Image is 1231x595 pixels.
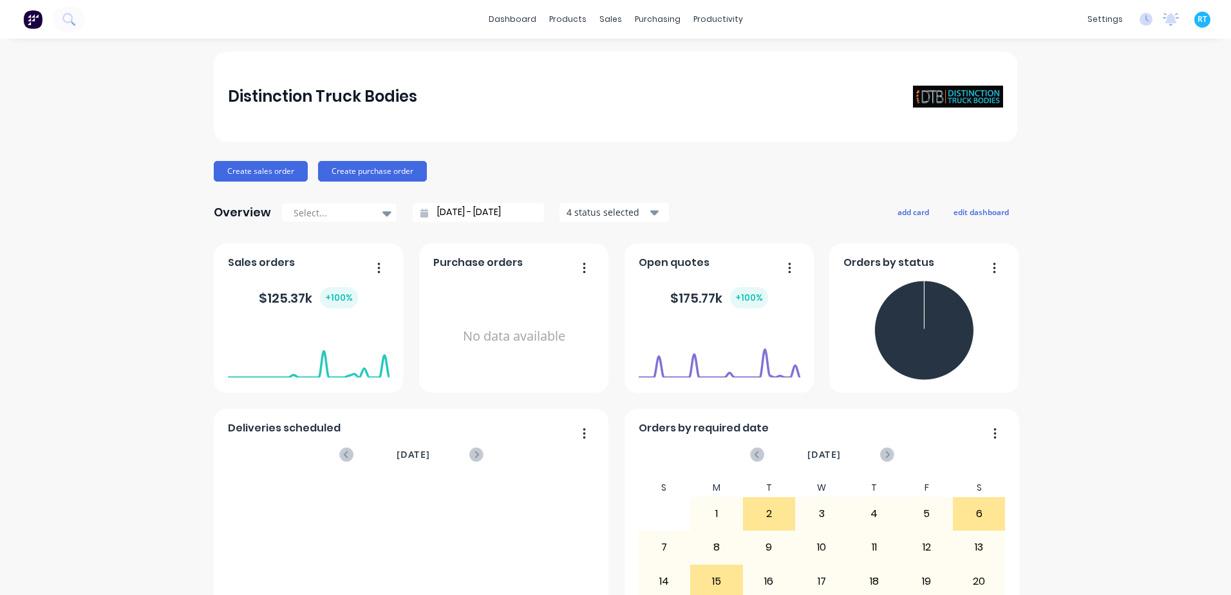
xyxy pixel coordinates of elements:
[843,255,934,270] span: Orders by status
[744,531,795,563] div: 9
[954,531,1005,563] div: 13
[743,478,796,497] div: T
[901,531,952,563] div: 12
[23,10,42,29] img: Factory
[482,10,543,29] a: dashboard
[214,200,271,225] div: Overview
[397,448,430,462] span: [DATE]
[796,531,847,563] div: 10
[318,161,427,182] button: Create purchase order
[744,498,795,530] div: 2
[433,276,595,397] div: No data available
[628,10,687,29] div: purchasing
[593,10,628,29] div: sales
[259,287,358,308] div: $ 125.37k
[214,161,308,182] button: Create sales order
[796,498,847,530] div: 3
[559,203,669,222] button: 4 status selected
[913,86,1003,108] img: Distinction Truck Bodies
[889,203,937,220] button: add card
[638,478,691,497] div: S
[954,498,1005,530] div: 6
[690,478,743,497] div: M
[1081,10,1129,29] div: settings
[730,287,768,308] div: + 100 %
[900,478,953,497] div: F
[849,498,900,530] div: 4
[807,448,841,462] span: [DATE]
[795,478,848,497] div: W
[849,531,900,563] div: 11
[670,287,768,308] div: $ 175.77k
[848,478,901,497] div: T
[433,255,523,270] span: Purchase orders
[687,10,749,29] div: productivity
[543,10,593,29] div: products
[901,498,952,530] div: 5
[953,478,1006,497] div: S
[228,84,417,109] div: Distinction Truck Bodies
[945,203,1017,220] button: edit dashboard
[639,255,709,270] span: Open quotes
[1198,14,1207,25] span: RT
[691,498,742,530] div: 1
[639,531,690,563] div: 7
[567,205,648,219] div: 4 status selected
[228,255,295,270] span: Sales orders
[691,531,742,563] div: 8
[320,287,358,308] div: + 100 %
